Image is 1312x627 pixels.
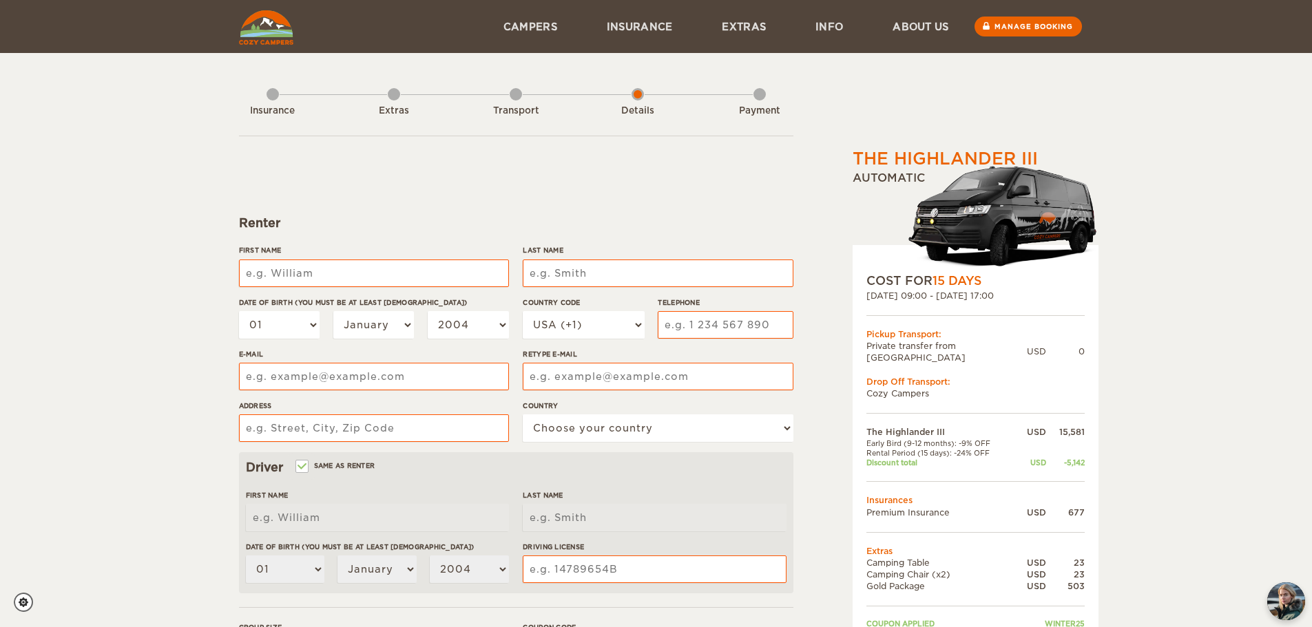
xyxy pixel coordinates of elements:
[866,328,1085,340] div: Pickup Transport:
[866,557,1015,568] td: Camping Table
[523,349,793,359] label: Retype E-mail
[600,105,676,118] div: Details
[853,147,1038,171] div: The Highlander III
[297,463,306,472] input: Same as renter
[1046,580,1085,592] div: 503
[1015,458,1046,467] div: USD
[478,105,554,118] div: Transport
[246,504,509,531] input: e.g. William
[523,401,793,411] label: Country
[866,387,1085,399] td: Cozy Campers
[1267,582,1305,620] button: chat-button
[523,259,793,287] input: e.g. Smith
[239,363,509,390] input: e.g. example@example.com
[246,490,509,500] label: First Name
[523,490,786,500] label: Last Name
[1015,580,1046,592] div: USD
[908,159,1098,273] img: stor-langur-4.png
[1015,568,1046,580] div: USD
[933,274,981,288] span: 15 Days
[297,459,375,472] label: Same as renter
[239,245,509,255] label: First Name
[1046,507,1085,518] div: 677
[1027,346,1046,357] div: USD
[658,311,793,339] input: e.g. 1 234 567 890
[866,438,1015,448] td: Early Bird (9-12 months): -9% OFF
[866,580,1015,592] td: Gold Package
[1046,426,1085,438] div: 15,581
[866,507,1015,518] td: Premium Insurance
[523,297,644,308] label: Country Code
[1267,582,1305,620] img: Freyja at Cozy Campers
[239,259,509,287] input: e.g. William
[853,171,1098,273] div: Automatic
[14,593,42,612] a: Cookie settings
[866,458,1015,467] td: Discount total
[239,215,793,231] div: Renter
[658,297,793,308] label: Telephone
[722,105,798,118] div: Payment
[866,545,1085,557] td: Extras
[1046,458,1085,467] div: -5,142
[1046,346,1085,357] div: 0
[239,414,509,442] input: e.g. Street, City, Zip Code
[1046,568,1085,580] div: 23
[866,340,1027,363] td: Private transfer from [GEOGRAPHIC_DATA]
[356,105,432,118] div: Extras
[866,376,1085,387] div: Drop Off Transport:
[866,494,1085,506] td: Insurances
[523,555,786,583] input: e.g. 14789654B
[866,426,1015,438] td: The Highlander III
[523,363,793,390] input: e.g. example@example.com
[246,459,787,476] div: Driver
[1015,557,1046,568] div: USD
[239,297,509,308] label: Date of birth (You must be at least [DEMOGRAPHIC_DATA])
[239,10,293,45] img: Cozy Campers
[866,273,1085,289] div: COST FOR
[1046,557,1085,568] div: 23
[866,448,1015,458] td: Rental Period (15 days): -24% OFF
[239,349,509,359] label: E-mail
[523,504,786,531] input: e.g. Smith
[1015,426,1046,438] div: USD
[523,542,786,552] label: Driving License
[246,542,509,552] label: Date of birth (You must be at least [DEMOGRAPHIC_DATA])
[239,401,509,411] label: Address
[523,245,793,255] label: Last Name
[1015,507,1046,518] div: USD
[235,105,311,118] div: Insurance
[975,17,1082,36] a: Manage booking
[866,568,1015,580] td: Camping Chair (x2)
[866,290,1085,301] div: [DATE] 09:00 - [DATE] 17:00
